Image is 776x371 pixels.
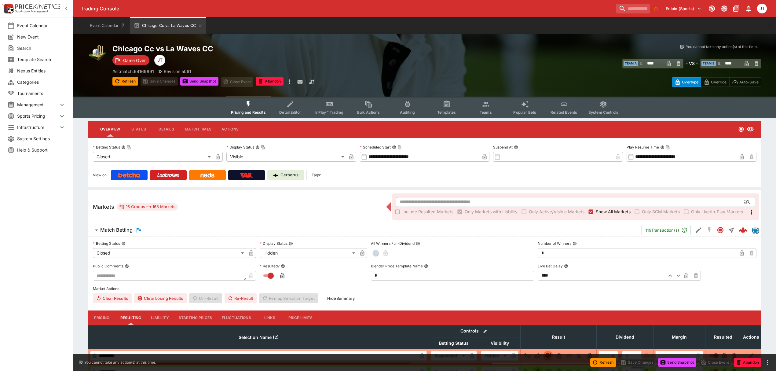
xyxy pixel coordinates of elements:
[588,110,618,115] span: System Controls
[701,77,729,87] button: Override
[662,4,705,13] button: Select Tenant
[17,68,66,74] span: Nexus Entities
[686,44,758,50] p: You cannot take any action(s) at this time.
[261,145,265,149] button: Copy To Clipboard
[682,79,698,85] p: Overtype
[627,145,659,150] p: Play Resume Time
[134,293,187,303] button: Clear Losing Results
[533,351,543,361] button: Win
[216,122,244,137] button: Actions
[538,241,571,246] p: Number of Winners
[93,263,123,269] p: Public Comments
[529,208,584,215] span: Only Active/Visible Markets
[256,310,284,325] button: Links
[260,241,287,246] p: Display Status
[280,172,298,178] p: Cerberus
[17,90,66,97] span: Tournaments
[17,45,66,51] span: Search
[17,113,58,119] span: Sports Pricing
[157,173,179,178] img: Ladbrokes
[538,263,563,269] p: Live Bet Delay
[764,359,771,366] button: more
[15,4,60,9] img: PriceKinetics
[267,170,304,180] a: Cerberus
[658,358,696,367] button: Send Snapshot
[93,203,114,210] h5: Markets
[88,224,642,236] button: Match Betting
[119,203,175,211] div: 16 Groups 168 Markets
[226,97,623,118] div: Event type filters
[86,17,129,34] button: Event Calendar
[653,325,705,349] th: Margin
[93,284,756,293] label: Market Actions
[484,340,516,347] span: Visibility
[480,110,492,115] span: Teams
[513,110,536,115] span: Popular Bets
[232,334,285,341] span: Selection Name (2)
[121,241,126,246] button: Betting Status
[738,126,744,132] svg: Closed
[660,145,664,149] button: Play Resume TimeCopy To Clipboard
[127,145,131,149] button: Copy To Clipboard
[693,225,704,236] button: Edit Detail
[17,34,66,40] span: New Event
[573,241,577,246] button: Number of Winners
[741,197,752,208] button: Open
[432,340,475,347] span: Betting Status
[112,68,154,75] p: Copy To Clipboard
[289,241,293,246] button: Display Status
[93,248,246,258] div: Closed
[704,225,715,236] button: SGM Disabled
[616,4,650,13] input: search
[84,360,156,365] p: You cannot take any action(s) at this time.
[672,77,761,87] div: Start From
[256,77,283,86] button: Abandon
[597,325,653,349] th: Dividend
[651,4,661,13] button: No Bookmarks
[757,4,767,13] div: Joshua Thomson
[123,57,146,64] p: Game Over
[465,208,518,215] span: Only Markets with Liability
[226,145,254,150] p: Display Status
[481,327,489,335] button: Bulk edit
[739,226,747,234] img: logo-cerberus--red.svg
[357,110,380,115] span: Bulk Actions
[17,56,66,63] span: Template Search
[431,351,467,361] div: Suspended
[416,241,420,246] button: All Winners Full-Dividend
[743,3,754,14] button: Notifications
[752,226,759,234] div: betradar
[93,152,213,162] div: Closed
[324,293,358,303] button: HideSummary
[737,224,749,236] a: 12224edd-537f-418f-ad9f-27bca5fc2fe7
[255,145,260,149] button: Display StatusCopy To Clipboard
[543,351,553,361] button: Lose
[551,110,577,115] span: Related Events
[174,310,217,325] button: Starting Prices
[217,310,256,325] button: Fluctuations
[729,77,761,87] button: Auto-Save
[564,264,568,268] button: Live Bet Delay
[642,208,680,215] span: Only SGM Markets
[748,208,755,216] svg: More
[691,208,743,215] span: Only Live/In-Play Markets
[755,2,769,15] button: Joshua Thomson
[686,60,698,67] h6: - VS -
[93,170,108,180] label: View on :
[95,122,125,137] button: Overview
[596,208,631,215] span: Show All Markets
[715,225,726,236] button: Closed
[260,248,357,258] div: Hidden
[17,101,58,108] span: Management
[281,264,285,268] button: Resulted?
[706,3,717,14] button: Connected to PK
[734,359,761,365] span: Mark an event as closed and abandoned.
[17,124,58,130] span: Infrastructure
[315,110,343,115] span: InPlay™ Trading
[121,145,126,149] button: Betting StatusCopy To Clipboard
[17,147,66,153] span: Help & Support
[256,78,283,84] span: Mark an event as closed and abandoned.
[397,145,402,149] button: Copy To Clipboard
[312,170,321,180] label: Tags:
[88,310,115,325] button: Pricing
